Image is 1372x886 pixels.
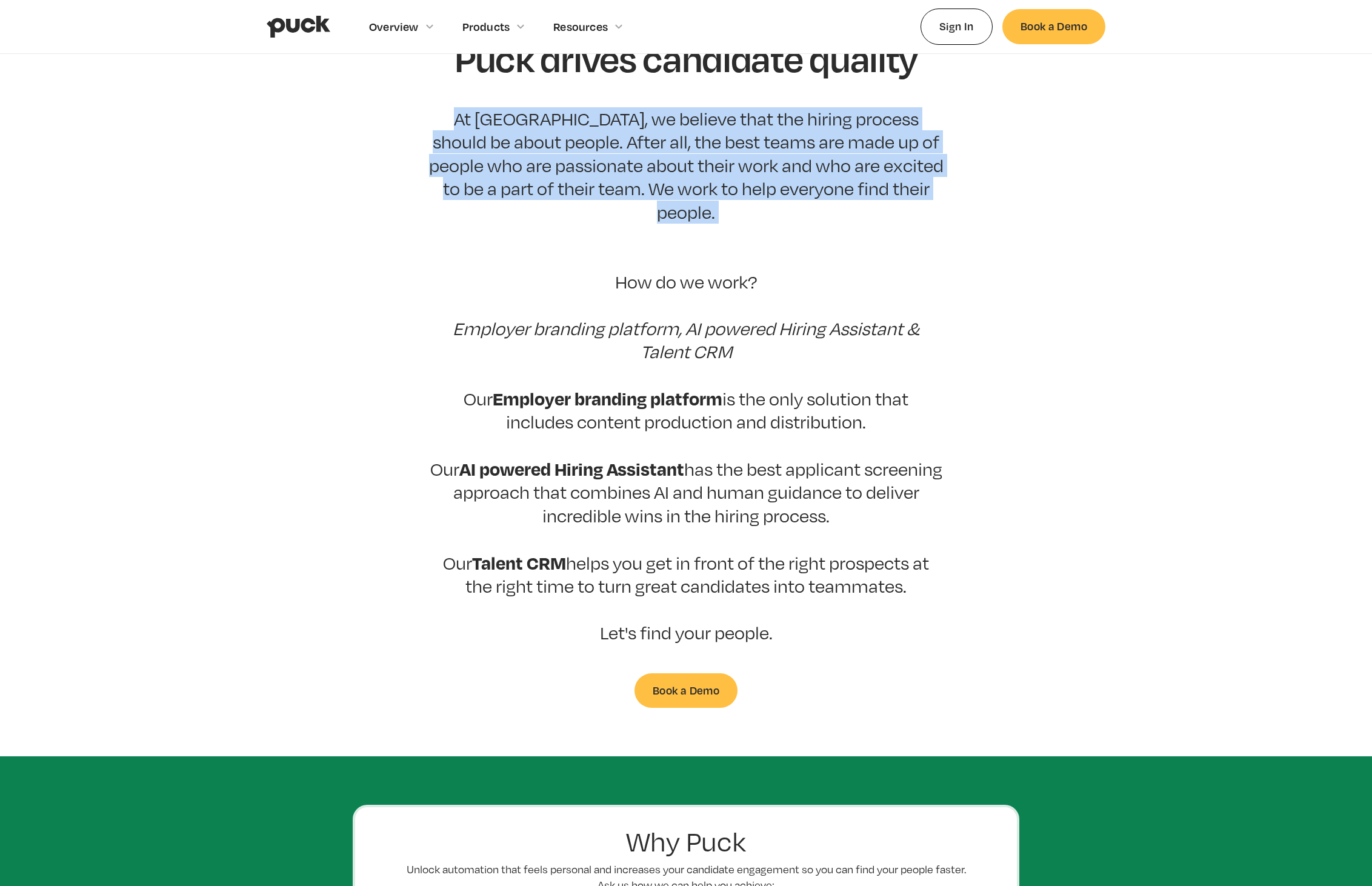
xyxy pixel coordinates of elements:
[921,8,993,44] a: Sign In
[634,673,738,708] a: Book a Demo
[459,456,684,481] strong: AI powered Hiring Assistant
[462,20,510,33] div: Products
[455,38,917,78] h1: Puck drives candidate quality
[428,107,944,644] p: At [GEOGRAPHIC_DATA], we believe that the hiring process should be about people. After all, the b...
[493,385,722,410] strong: Employer branding platform
[369,20,419,33] div: Overview
[553,20,608,33] div: Resources
[507,827,865,857] h2: Why Puck
[472,550,566,575] strong: Talent CRM
[1002,9,1105,44] a: Book a Demo
[453,318,919,362] em: Employer branding platform, AI powered Hiring Assistant & Talent CRM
